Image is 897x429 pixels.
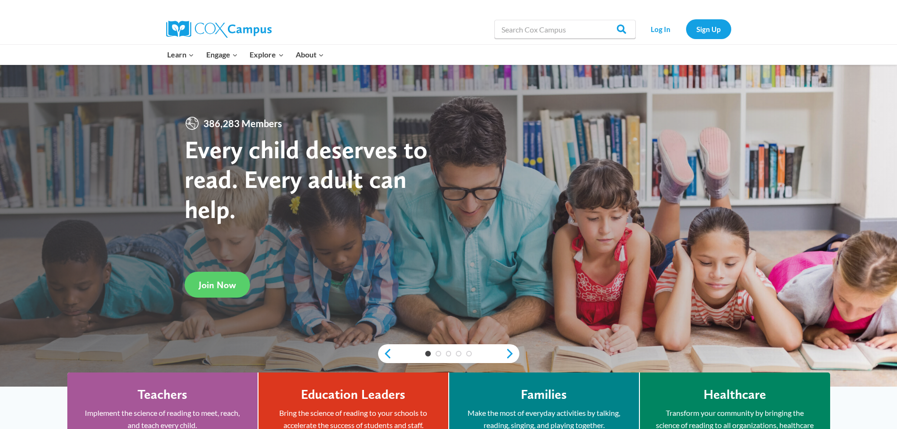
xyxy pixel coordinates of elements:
[505,348,519,359] a: next
[199,279,236,291] span: Join Now
[185,272,250,298] a: Join Now
[378,344,519,363] div: content slider buttons
[456,351,461,356] a: 4
[446,351,452,356] a: 3
[166,21,272,38] img: Cox Campus
[250,49,283,61] span: Explore
[296,49,324,61] span: About
[521,387,567,403] h4: Families
[200,116,286,131] span: 386,283 Members
[703,387,766,403] h4: Healthcare
[185,134,428,224] strong: Every child deserves to read. Every adult can help.
[686,19,731,39] a: Sign Up
[206,49,238,61] span: Engage
[301,387,405,403] h4: Education Leaders
[494,20,636,39] input: Search Cox Campus
[167,49,194,61] span: Learn
[162,45,330,65] nav: Primary Navigation
[436,351,441,356] a: 2
[466,351,472,356] a: 5
[378,348,392,359] a: previous
[640,19,731,39] nav: Secondary Navigation
[425,351,431,356] a: 1
[640,19,681,39] a: Log In
[137,387,187,403] h4: Teachers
